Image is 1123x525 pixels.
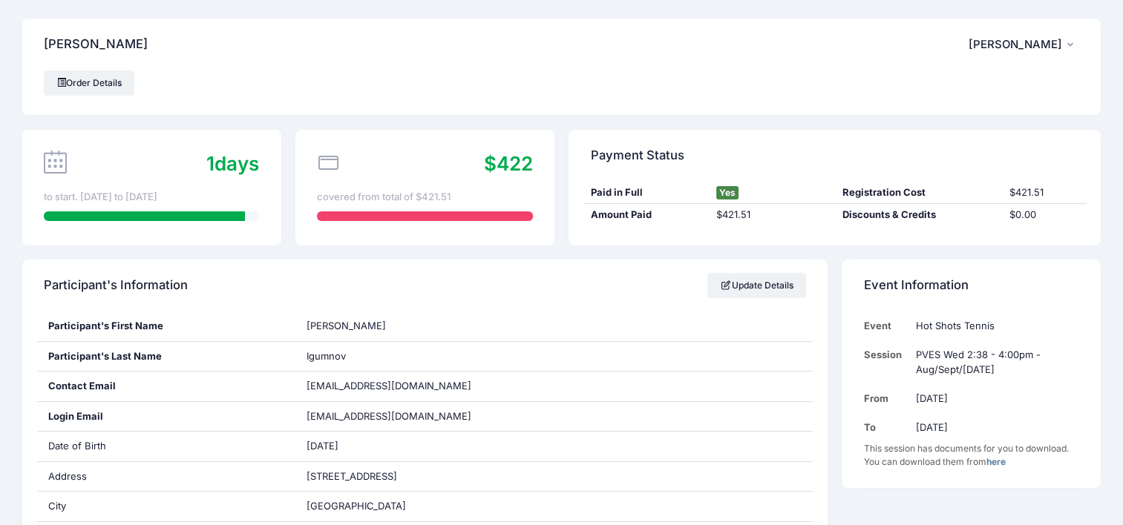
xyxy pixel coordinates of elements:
[709,208,834,222] div: $421.51
[716,186,739,199] span: Yes
[37,342,296,372] div: Participant's Last Name
[908,311,1078,340] td: Hot Shots Tennis
[1003,185,1087,200] div: $421.51
[37,402,296,432] div: Login Email
[583,208,709,222] div: Amount Paid
[908,384,1078,413] td: [DATE]
[37,462,296,492] div: Address
[864,265,969,307] h4: Event Information
[37,372,296,401] div: Contact Email
[969,27,1079,62] button: [PERSON_NAME]
[835,208,1003,222] div: Discounts & Credits
[307,350,346,362] span: Igumnov
[44,70,134,96] a: Order Details
[44,265,188,307] h4: Participant's Information
[307,320,386,331] span: [PERSON_NAME]
[206,152,215,175] span: 1
[864,413,909,442] td: To
[37,432,296,461] div: Date of Birth
[1003,208,1087,222] div: $0.00
[307,380,471,392] span: [EMAIL_ADDRESS][DOMAIN_NAME]
[864,384,909,413] td: From
[908,340,1078,384] td: PVES Wed 2:38 - 4:00pm - Aug/Sept/[DATE]
[37,311,296,341] div: Participant's First Name
[583,185,709,200] div: Paid in Full
[37,492,296,521] div: City
[206,149,259,178] div: days
[707,273,806,298] a: Update Details
[591,134,684,176] h4: Payment Status
[317,190,532,205] div: covered from total of $421.51
[835,185,1003,200] div: Registration Cost
[44,190,259,205] div: to start. [DATE] to [DATE]
[307,500,406,512] span: [GEOGRAPHIC_DATA]
[307,440,338,452] span: [DATE]
[864,442,1079,469] div: This session has documents for you to download. You can download them from
[44,24,148,66] h4: [PERSON_NAME]
[986,456,1006,467] a: here
[484,152,533,175] span: $422
[307,470,397,482] span: [STREET_ADDRESS]
[864,311,909,340] td: Event
[307,409,492,424] span: [EMAIL_ADDRESS][DOMAIN_NAME]
[969,38,1062,51] span: [PERSON_NAME]
[908,413,1078,442] td: [DATE]
[864,340,909,384] td: Session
